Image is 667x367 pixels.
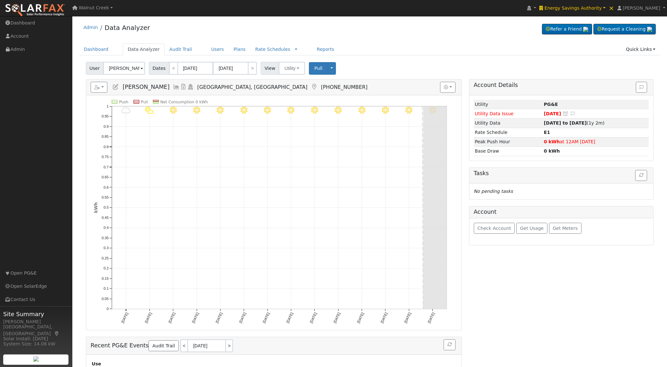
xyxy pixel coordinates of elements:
span: [GEOGRAPHIC_DATA], [GEOGRAPHIC_DATA] [197,84,308,90]
text: 0 [106,307,108,311]
text: kWh [94,202,98,213]
text: 0.4 [104,226,109,230]
a: > [226,339,233,352]
text: [DATE] [403,312,412,324]
a: Request a Cleaning [593,24,656,35]
a: Rate Schedules [255,47,290,52]
text: 0.8 [104,145,109,149]
text: 1 [106,104,108,108]
button: Get Usage [516,223,547,234]
a: Multi-Series Graph [173,84,180,90]
h5: Recent PG&E Events [91,339,457,352]
text: 0.3 [104,246,109,250]
button: Check Account [474,223,515,234]
a: Plans [229,43,250,55]
i: 9/12 - Clear [193,107,200,114]
a: Audit Trail [165,43,197,55]
text: 0.25 [102,256,109,260]
button: Pull [309,62,328,75]
td: Utility Data [474,118,543,128]
text: [DATE] [121,312,129,324]
text: [DATE] [144,312,152,324]
text: 0.65 [102,175,109,179]
text: 0.95 [102,114,109,118]
text: [DATE] [285,312,294,324]
span: Site Summary [3,310,69,318]
span: [PERSON_NAME] [623,5,660,11]
div: Solar Install: [DATE] [3,335,69,342]
text: 0.1 [104,287,109,291]
text: 0.2 [104,267,109,270]
button: Get Meters [549,223,581,234]
strong: W [544,130,550,135]
a: Admin [84,25,98,30]
i: 9/18 - Clear [335,107,342,114]
text: Pull [141,100,148,104]
i: 9/20 - Clear [382,107,389,114]
td: Peak Push Hour [474,137,543,146]
div: [GEOGRAPHIC_DATA], [GEOGRAPHIC_DATA] [3,324,69,337]
a: Data Analyzer [123,43,165,55]
a: Dashboard [79,43,113,55]
text: [DATE] [262,312,270,324]
i: 9/14 - Clear [240,107,248,114]
img: retrieve [583,27,588,32]
td: Base Draw [474,146,543,156]
strong: [DATE] to [DATE] [544,120,587,126]
i: 9/16 - Clear [288,107,295,114]
a: Bills [180,84,187,90]
text: [DATE] [191,312,200,324]
a: Refer a Friend [542,24,592,35]
a: < [180,339,187,352]
td: at 12AM [DATE] [543,137,649,146]
text: 0.7 [104,165,109,169]
i: Edit Issue [570,111,576,116]
i: 9/15 - Clear [264,107,271,114]
span: Get Meters [553,226,578,231]
a: Audit Trail [149,340,178,351]
text: 0.85 [102,135,109,138]
img: retrieve [33,356,39,362]
span: Check Account [477,226,511,231]
text: [DATE] [380,312,388,324]
button: Issue History [636,82,647,93]
strong: ID: 17317393, authorized: 09/23/25 [544,102,558,107]
td: Utility [474,100,543,109]
i: 9/11 - Clear [170,107,177,114]
span: Dates [149,62,169,75]
text: [DATE] [309,312,318,324]
a: Edit User (37654) [112,84,119,90]
text: 0.6 [104,185,109,189]
img: retrieve [647,27,652,32]
h5: Account Details [474,82,649,89]
i: 9/13 - Clear [217,107,224,114]
a: Users [206,43,229,55]
text: 0.15 [102,277,109,280]
a: Data Analyzer [104,24,150,32]
span: View [261,62,279,75]
td: Rate Schedule [474,128,543,137]
i: 9/09 - Cloudy [122,107,131,114]
text: 0.5 [104,206,109,210]
a: Quick Links [621,43,660,55]
text: [DATE] [239,312,247,324]
i: 9/19 - Clear [358,107,365,114]
button: Refresh [635,170,647,181]
text: Push [119,100,128,104]
div: System Size: 14.08 kW [3,341,69,347]
i: No pending tasks [474,189,513,194]
text: [DATE] [333,312,341,324]
a: < [169,62,178,75]
a: Snooze this issue [563,111,568,116]
span: [DATE] [544,111,561,116]
text: [DATE] [215,312,223,324]
span: Pull [314,66,322,71]
a: Map [311,84,318,90]
span: Get Usage [520,226,544,231]
div: [PERSON_NAME] [3,318,69,325]
text: 0.9 [104,125,109,128]
text: Net Consumption 0 kWh [160,100,208,104]
span: × [609,4,614,12]
i: 9/17 - Clear [311,107,318,114]
text: 0.55 [102,195,109,199]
